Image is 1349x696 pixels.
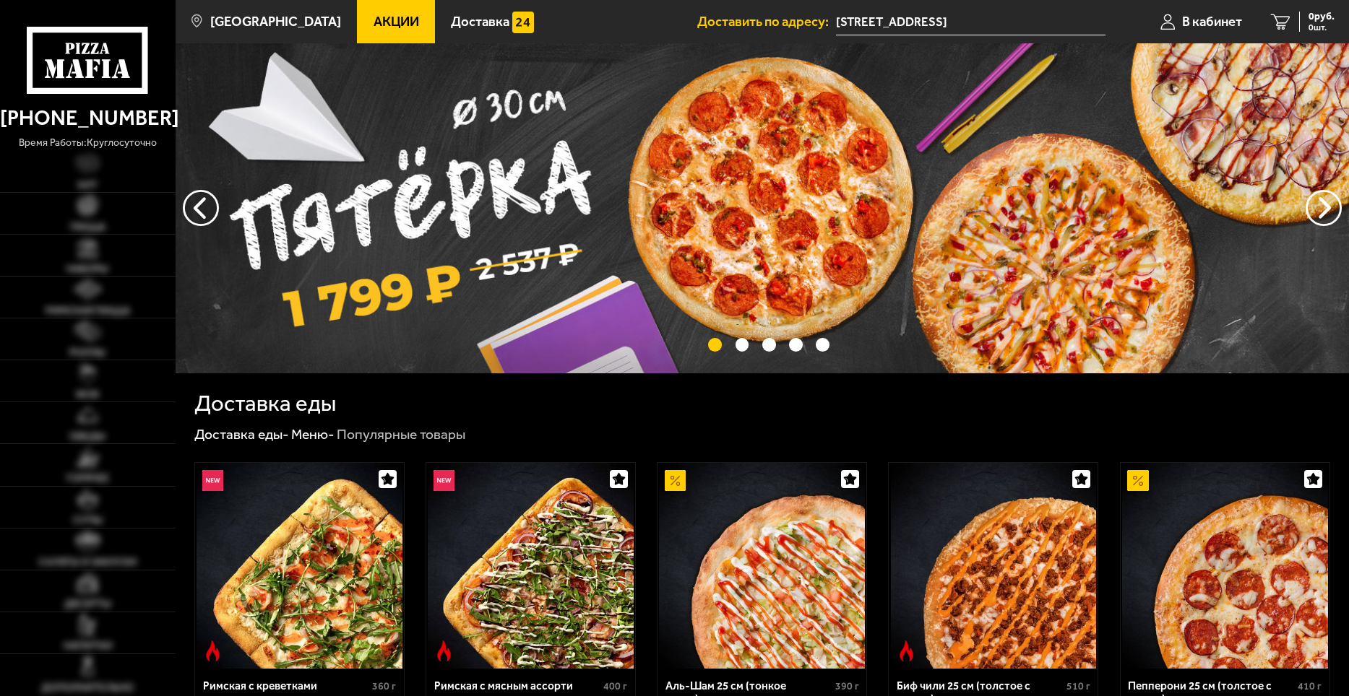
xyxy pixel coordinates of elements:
[428,463,634,669] img: Римская с мясным ассорти
[891,463,1097,669] img: Биф чили 25 см (толстое с сыром)
[762,338,776,352] button: точки переключения
[194,426,289,443] a: Доставка еды-
[70,222,105,232] span: Пицца
[69,347,105,357] span: Роллы
[76,389,100,399] span: WOK
[708,338,722,352] button: точки переключения
[1127,470,1148,491] img: Акционный
[789,338,803,352] button: точки переключения
[64,599,111,609] span: Десерты
[46,305,130,316] span: Римская пицца
[210,15,341,29] span: [GEOGRAPHIC_DATA]
[1298,680,1322,692] span: 410 г
[889,463,1098,669] a: Острое блюдоБиф чили 25 см (толстое с сыром)
[1121,463,1329,669] a: АкционныйПепперони 25 см (толстое с сыром)
[64,640,112,651] span: Напитки
[183,190,219,226] button: следующий
[1182,15,1242,29] span: В кабинет
[434,470,454,491] img: Новинка
[512,12,533,32] img: 15daf4d41897b9f0e9f617042186c801.svg
[836,9,1106,35] input: Ваш адрес доставки
[1309,23,1335,32] span: 0 шт.
[697,15,836,29] span: Доставить по адресу:
[665,470,686,491] img: Акционный
[736,338,749,352] button: точки переключения
[291,426,335,443] a: Меню-
[896,640,917,661] img: Острое блюдо
[77,180,98,190] span: Хит
[66,473,109,483] span: Горячее
[816,338,829,352] button: точки переключения
[1309,12,1335,22] span: 0 руб.
[374,15,419,29] span: Акции
[38,557,137,567] span: Салаты и закуски
[658,463,866,669] a: АкционныйАль-Шам 25 см (тонкое тесто)
[1306,190,1342,226] button: предыдущий
[202,470,223,491] img: Новинка
[836,9,1106,35] span: проспект Космонавтов, 86к2, подъезд 6
[1066,680,1090,692] span: 510 г
[426,463,635,669] a: НовинкаОстрое блюдоРимская с мясным ассорти
[73,515,103,525] span: Супы
[659,463,865,669] img: Аль-Шам 25 см (тонкое тесто)
[603,680,627,692] span: 400 г
[203,679,369,693] div: Римская с креветками
[69,431,105,441] span: Обеды
[197,463,402,669] img: Римская с креветками
[372,680,396,692] span: 360 г
[434,679,600,693] div: Римская с мясным ассорти
[1122,463,1328,669] img: Пепперони 25 см (толстое с сыром)
[41,682,134,692] span: Дополнительно
[835,680,859,692] span: 390 г
[66,264,108,274] span: Наборы
[451,15,509,29] span: Доставка
[434,640,454,661] img: Острое блюдо
[337,425,465,443] div: Популярные товары
[202,640,223,661] img: Острое блюдо
[195,463,404,669] a: НовинкаОстрое блюдоРимская с креветками
[194,392,336,414] h1: Доставка еды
